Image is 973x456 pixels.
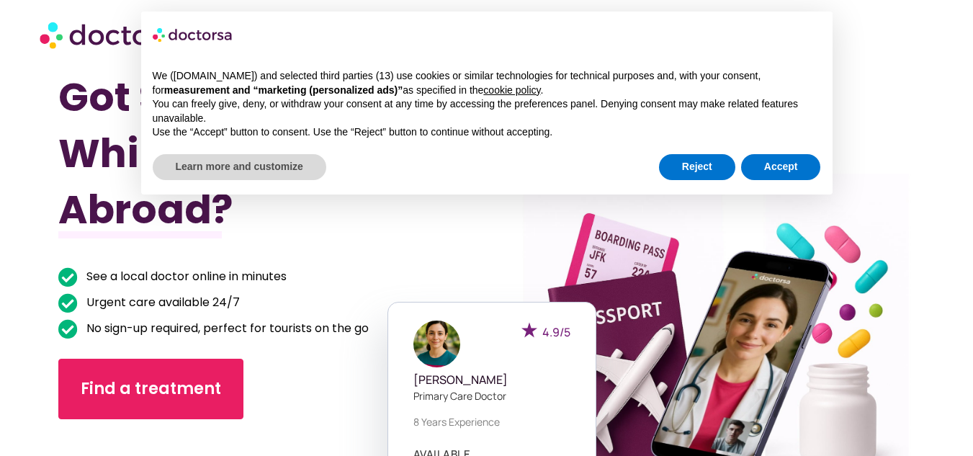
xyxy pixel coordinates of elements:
[413,414,570,429] p: 8 years experience
[81,377,221,401] span: Find a treatment
[153,23,233,46] img: logo
[413,373,570,387] h5: [PERSON_NAME]
[83,267,287,287] span: See a local doctor online in minutes
[542,324,570,340] span: 4.9/5
[58,69,422,238] h1: Got Sick While Traveling Abroad?
[153,125,821,140] p: Use the “Accept” button to consent. Use the “Reject” button to continue without accepting.
[741,154,821,180] button: Accept
[153,154,326,180] button: Learn more and customize
[153,97,821,125] p: You can freely give, deny, or withdraw your consent at any time by accessing the preferences pane...
[58,359,243,419] a: Find a treatment
[164,84,403,96] strong: measurement and “marketing (personalized ads)”
[83,292,240,313] span: Urgent care available 24/7
[153,69,821,97] p: We ([DOMAIN_NAME]) and selected third parties (13) use cookies or similar technologies for techni...
[659,154,735,180] button: Reject
[483,84,540,96] a: cookie policy
[413,388,570,403] p: Primary care doctor
[83,318,369,339] span: No sign-up required, perfect for tourists on the go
